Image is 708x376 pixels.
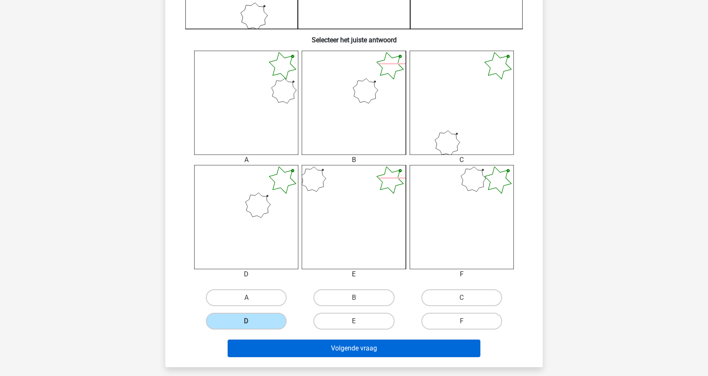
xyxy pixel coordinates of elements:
[403,155,520,165] div: C
[188,155,305,165] div: A
[421,313,502,330] label: F
[313,313,394,330] label: E
[421,289,502,306] label: C
[295,155,412,165] div: B
[313,289,394,306] label: B
[179,29,529,44] h6: Selecteer het juiste antwoord
[188,269,305,279] div: D
[228,340,481,357] button: Volgende vraag
[295,269,412,279] div: E
[206,289,287,306] label: A
[403,269,520,279] div: F
[206,313,287,330] label: D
